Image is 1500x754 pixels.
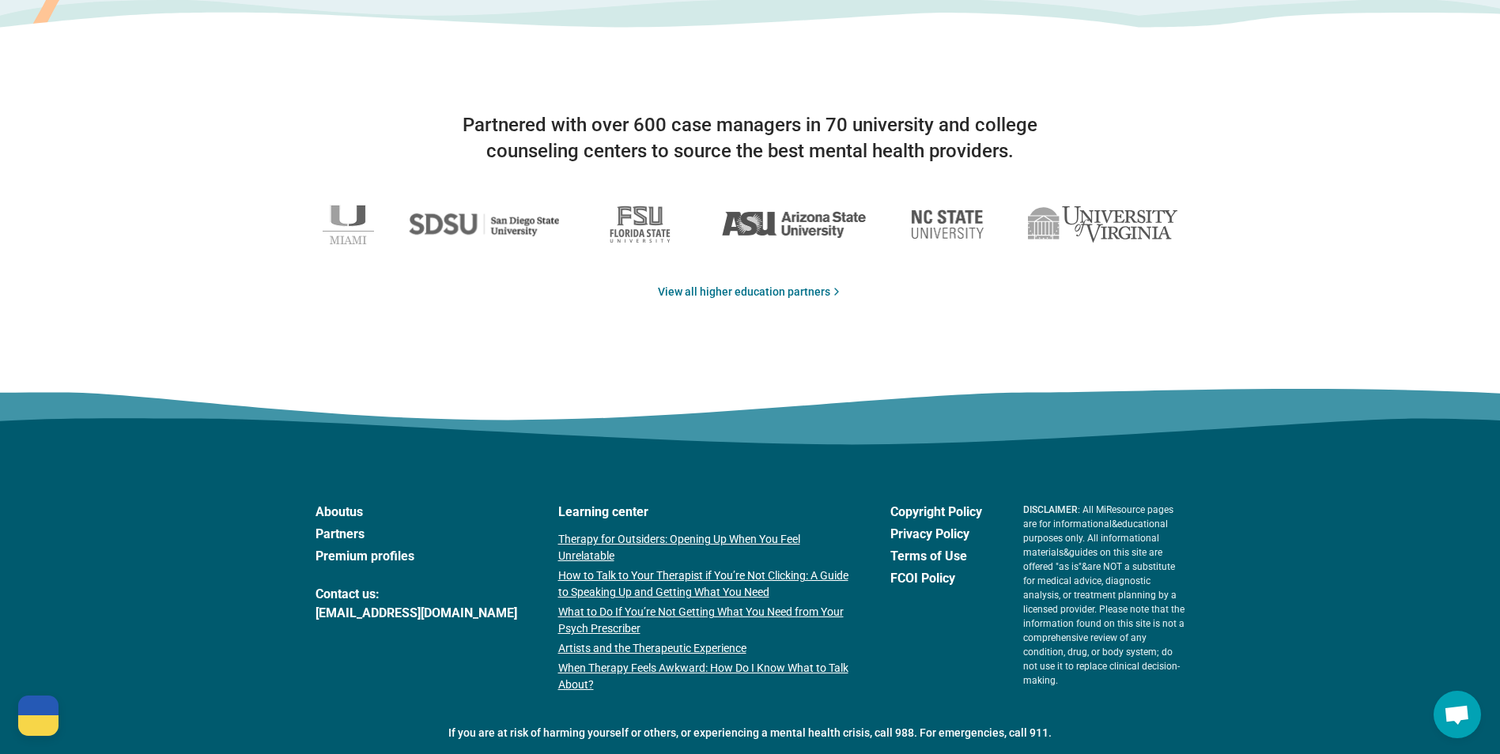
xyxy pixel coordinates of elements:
p: : All MiResource pages are for informational & educational purposes only. All informational mater... [1023,503,1185,688]
span: DISCLAIMER [1023,504,1078,515]
a: Artists and the Therapeutic Experience [558,640,849,657]
a: Therapy for Outsiders: Opening Up When You Feel Unrelatable [558,531,849,564]
span: Contact us: [315,585,517,604]
a: Learning center [558,503,849,522]
a: Copyright Policy [890,503,982,522]
a: Premium profiles [315,547,517,566]
a: What to Do If You’re Not Getting What You Need from Your Psych Prescriber [558,604,849,637]
img: North Carolina State University [901,202,993,247]
img: University of Virginia [1028,206,1177,243]
a: Privacy Policy [890,525,982,544]
a: FCOI Policy [890,569,982,588]
div: Open chat [1434,691,1481,738]
a: [EMAIL_ADDRESS][DOMAIN_NAME] [315,604,517,623]
img: Arizona State University [721,210,867,238]
a: Partners [315,525,517,544]
a: How to Talk to Your Therapist if You’re Not Clicking: A Guide to Speaking Up and Getting What You... [558,567,849,601]
a: View all higher education partners [658,284,843,300]
img: San Diego State University [409,207,559,243]
img: University of Miami [323,205,374,244]
p: Partnered with over 600 case managers in 70 university and college counseling centers to source t... [434,112,1067,165]
p: If you are at risk of harming yourself or others, or experiencing a mental health crisis, call 98... [315,725,1185,741]
a: Terms of Use [890,547,982,566]
a: Aboutus [315,503,517,522]
img: Florida State University [594,197,686,252]
a: When Therapy Feels Awkward: How Do I Know What to Talk About? [558,660,849,693]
